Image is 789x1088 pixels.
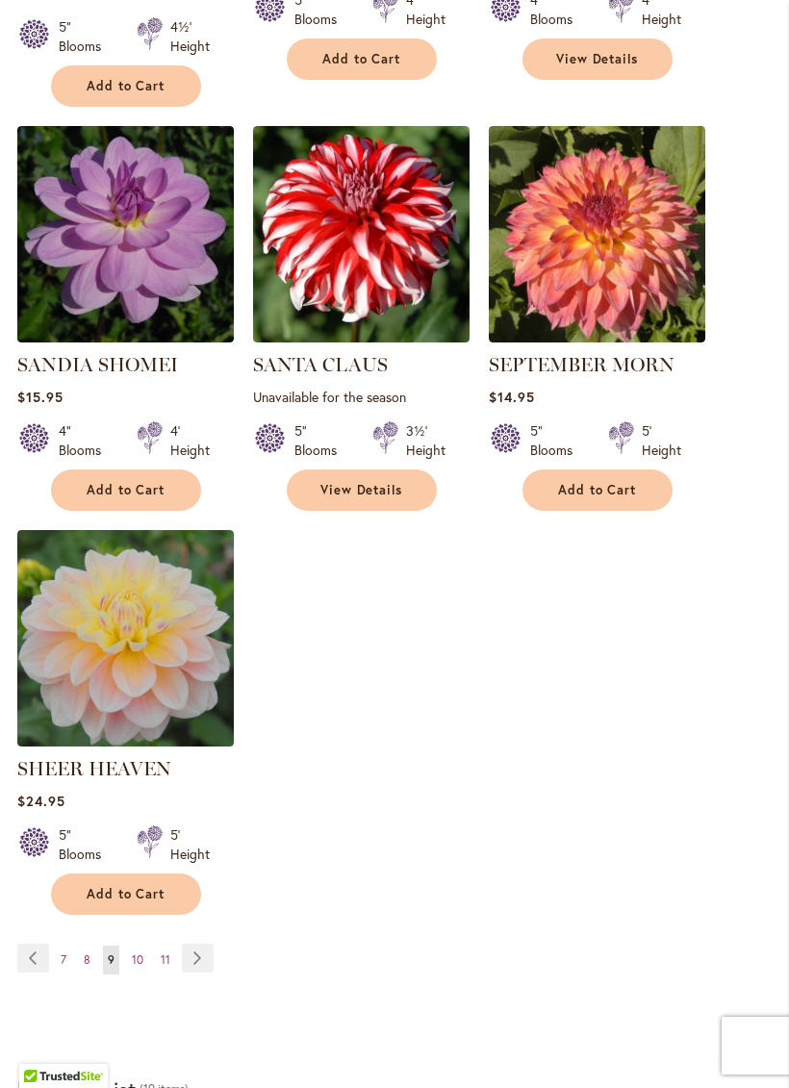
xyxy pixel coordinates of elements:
[161,952,170,967] span: 11
[170,17,210,56] div: 4½' Height
[489,353,674,376] a: SEPTEMBER MORN
[287,38,437,80] button: Add to Cart
[59,17,114,56] div: 5" Blooms
[642,421,681,460] div: 5' Height
[530,421,585,460] div: 5" Blooms
[17,530,234,746] img: SHEER HEAVEN
[87,78,165,94] span: Add to Cart
[17,126,234,342] img: SANDIA SHOMEI
[156,946,175,974] a: 11
[253,328,470,346] a: SANTA CLAUS
[406,421,445,460] div: 3½' Height
[87,886,165,902] span: Add to Cart
[108,952,115,967] span: 9
[51,873,201,915] button: Add to Cart
[287,469,437,511] a: View Details
[170,825,210,864] div: 5' Height
[51,469,201,511] button: Add to Cart
[14,1020,68,1074] iframe: Launch Accessibility Center
[79,946,95,974] a: 8
[17,732,234,750] a: SHEER HEAVEN
[253,388,470,406] p: Unavailable for the season
[294,421,349,460] div: 5" Blooms
[253,353,388,376] a: SANTA CLAUS
[84,952,90,967] span: 8
[17,388,64,406] span: $15.95
[17,328,234,346] a: SANDIA SHOMEI
[56,946,71,974] a: 7
[17,792,65,810] span: $24.95
[127,946,148,974] a: 10
[51,65,201,107] button: Add to Cart
[132,952,143,967] span: 10
[253,126,470,342] img: SANTA CLAUS
[558,482,637,498] span: Add to Cart
[489,328,705,346] a: September Morn
[17,757,171,780] a: SHEER HEAVEN
[61,952,66,967] span: 7
[556,51,639,67] span: View Details
[489,388,535,406] span: $14.95
[59,825,114,864] div: 5" Blooms
[170,421,210,460] div: 4' Height
[522,469,673,511] button: Add to Cart
[87,482,165,498] span: Add to Cart
[59,421,114,460] div: 4" Blooms
[522,38,673,80] a: View Details
[320,482,403,498] span: View Details
[489,126,705,342] img: September Morn
[17,353,178,376] a: SANDIA SHOMEI
[322,51,401,67] span: Add to Cart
